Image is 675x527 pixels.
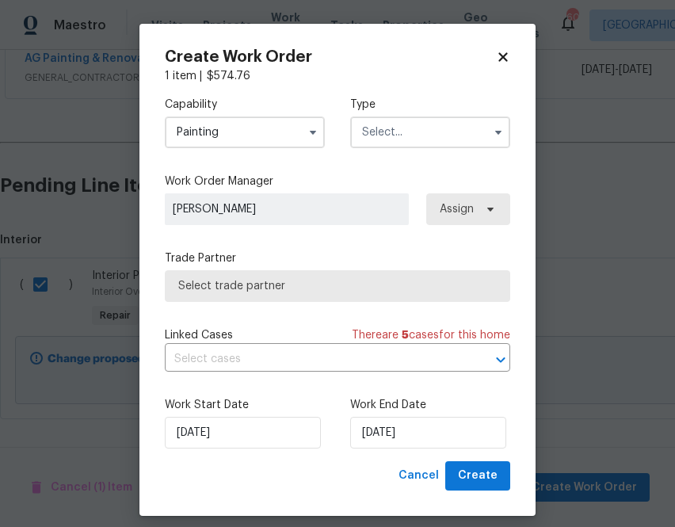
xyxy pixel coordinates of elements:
[165,347,466,372] input: Select cases
[392,461,445,491] button: Cancel
[165,250,510,266] label: Trade Partner
[350,397,510,413] label: Work End Date
[350,417,506,449] input: M/D/YYYY
[165,116,325,148] input: Select...
[165,97,325,113] label: Capability
[350,97,510,113] label: Type
[165,397,325,413] label: Work Start Date
[445,461,510,491] button: Create
[165,49,496,65] h2: Create Work Order
[165,174,510,189] label: Work Order Manager
[490,349,512,371] button: Open
[207,71,250,82] span: $ 574.76
[165,327,233,343] span: Linked Cases
[165,68,510,84] div: 1 item |
[489,123,508,142] button: Show options
[173,201,401,217] span: [PERSON_NAME]
[402,330,409,341] span: 5
[178,278,497,294] span: Select trade partner
[165,417,321,449] input: M/D/YYYY
[399,466,439,486] span: Cancel
[440,201,474,217] span: Assign
[303,123,322,142] button: Show options
[458,466,498,486] span: Create
[350,116,510,148] input: Select...
[352,327,510,343] span: There are case s for this home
